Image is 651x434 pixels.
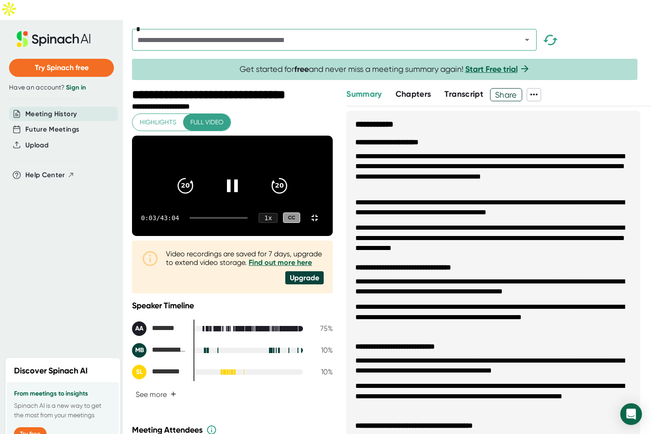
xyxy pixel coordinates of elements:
[132,114,184,131] button: Highlights
[25,140,48,151] button: Upload
[25,124,79,135] button: Future Meetings
[310,324,333,333] div: 75 %
[310,346,333,354] div: 10 %
[132,343,146,358] div: MB
[132,321,146,336] div: AA
[620,403,642,425] div: Open Intercom Messenger
[14,390,112,397] h3: From meetings to insights
[132,343,186,358] div: Mohammad Baqai
[259,213,278,223] div: 1 x
[183,114,231,131] button: Full video
[25,109,77,119] button: Meeting History
[14,365,88,377] h2: Discover Spinach AI
[9,59,114,77] button: Try Spinach free
[14,401,112,420] p: Spinach AI is a new way to get the most from your meetings
[294,64,309,74] b: free
[25,170,65,180] span: Help Center
[132,301,333,311] div: Speaker Timeline
[132,387,180,402] button: See more+
[249,258,312,267] a: Find out more here
[283,212,300,223] div: CC
[240,64,530,75] span: Get started for and never miss a meeting summary again!
[190,117,223,128] span: Full video
[9,84,114,92] div: Have an account?
[25,170,75,180] button: Help Center
[310,368,333,376] div: 10 %
[521,33,533,46] button: Open
[396,89,431,99] span: Chapters
[166,250,324,267] div: Video recordings are saved for 7 days, upgrade to extend video storage.
[132,365,186,379] div: Scott Lynn
[444,88,483,100] button: Transcript
[170,391,176,398] span: +
[444,89,483,99] span: Transcript
[396,88,431,100] button: Chapters
[285,271,324,284] div: Upgrade
[141,214,179,222] div: 0:03 / 43:04
[346,88,382,100] button: Summary
[132,321,186,336] div: Ali Ajam
[491,87,522,103] span: Share
[465,64,518,74] a: Start Free trial
[490,88,522,101] button: Share
[346,89,382,99] span: Summary
[140,117,176,128] span: Highlights
[66,84,86,91] a: Sign in
[35,63,89,72] span: Try Spinach free
[132,365,146,379] div: SL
